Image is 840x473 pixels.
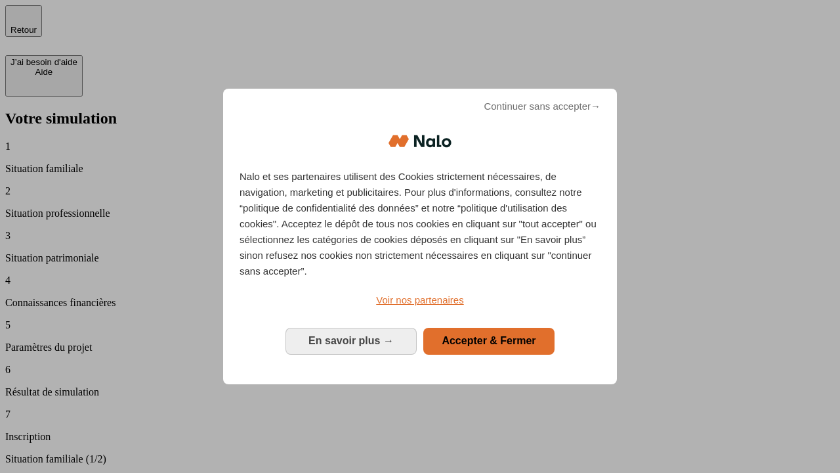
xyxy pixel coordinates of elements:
[223,89,617,384] div: Bienvenue chez Nalo Gestion du consentement
[240,169,600,279] p: Nalo et ses partenaires utilisent des Cookies strictement nécessaires, de navigation, marketing e...
[442,335,535,346] span: Accepter & Fermer
[285,328,417,354] button: En savoir plus: Configurer vos consentements
[388,122,451,161] img: Logo
[308,335,394,346] span: En savoir plus →
[484,99,600,114] span: Continuer sans accepter→
[240,292,600,308] a: Voir nos partenaires
[423,328,555,354] button: Accepter & Fermer: Accepter notre traitement des données et fermer
[376,294,463,305] span: Voir nos partenaires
